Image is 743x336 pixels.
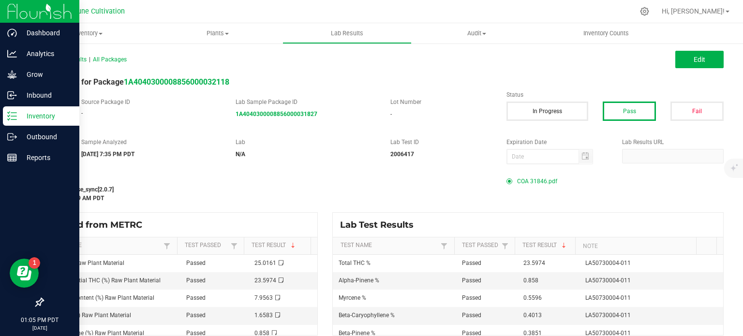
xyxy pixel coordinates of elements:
[622,138,724,146] label: Lab Results URL
[694,56,705,63] span: Edit
[522,242,572,249] a: Test ResultSortable
[153,29,282,38] span: Plants
[50,242,161,249] a: Test NameSortable
[93,56,127,63] span: All Packages
[289,242,297,249] span: Sortable
[523,260,545,266] span: 23.5974
[17,131,75,143] p: Outbound
[254,277,276,284] span: 23.5974
[23,29,153,38] span: Inventory
[17,27,75,39] p: Dashboard
[585,294,631,301] span: LA50730004-011
[81,151,134,158] strong: [DATE] 7:35 PM PDT
[575,237,696,255] th: Note
[339,260,371,266] span: Total THC %
[236,98,376,106] label: Lab Sample Package ID
[43,77,229,87] span: Lab Result for Package
[560,242,568,249] span: Sortable
[73,7,125,15] span: Dune Cultivation
[390,138,492,146] label: Lab Test ID
[7,70,17,79] inline-svg: Grow
[506,90,724,99] label: Status
[390,151,414,158] strong: 2006417
[462,312,481,319] span: Passed
[236,111,317,117] a: 1A4040300008856000031827
[339,312,395,319] span: Beta-Caryophyllene %
[17,69,75,80] p: Grow
[81,110,83,117] span: -
[570,29,642,38] span: Inventory Counts
[523,312,542,319] span: 0.4013
[438,240,450,252] a: Filter
[341,242,439,249] a: Test NameSortable
[4,324,75,332] p: [DATE]
[124,77,229,87] a: 1A4040300008856000032118
[499,240,511,252] a: Filter
[585,260,631,266] span: LA50730004-011
[585,312,631,319] span: LA50730004-011
[340,219,421,230] span: Lab Test Results
[639,7,651,16] div: Manage settings
[506,138,608,146] label: Expiration Date
[390,111,392,117] span: -
[153,23,282,44] a: Plants
[412,29,541,38] span: Audit
[254,294,273,301] span: 7.9563
[662,7,725,15] span: Hi, [PERSON_NAME]!
[161,240,173,252] a: Filter
[81,98,222,106] label: Source Package ID
[17,152,75,163] p: Reports
[462,242,499,249] a: Test PassedSortable
[390,98,492,106] label: Lot Number
[89,56,90,63] span: |
[186,294,206,301] span: Passed
[23,23,153,44] a: Inventory
[186,277,206,284] span: Passed
[523,277,538,284] span: 0.858
[49,277,161,284] span: Total Potential THC (%) Raw Plant Material
[675,51,724,68] button: Edit
[603,102,656,121] button: Pass
[228,240,240,252] a: Filter
[523,294,542,301] span: 0.5596
[17,48,75,59] p: Analytics
[17,110,75,122] p: Inventory
[339,277,379,284] span: Alpha-Pinene %
[254,312,273,319] span: 1.6583
[185,242,228,249] a: Test PassedSortable
[517,174,557,189] span: COA 31846.pdf
[7,153,17,162] inline-svg: Reports
[49,294,154,301] span: Moisture Content (%) Raw Plant Material
[7,90,17,100] inline-svg: Inbound
[506,178,512,184] form-radio-button: Primary COA
[4,316,75,324] p: 01:05 PM PDT
[318,29,376,38] span: Lab Results
[17,89,75,101] p: Inbound
[339,294,366,301] span: Myrcene %
[7,28,17,38] inline-svg: Dashboard
[252,242,307,249] a: Test ResultSortable
[670,102,724,121] button: Fail
[186,260,206,266] span: Passed
[186,312,206,319] span: Passed
[236,151,245,158] strong: N/A
[254,260,276,266] span: 25.0161
[49,312,131,319] span: Δ-9 THC (%) Raw Plant Material
[282,23,412,44] a: Lab Results
[541,23,671,44] a: Inventory Counts
[50,219,149,230] span: Synced from METRC
[10,259,39,288] iframe: Resource center
[43,174,492,183] label: Last Modified
[81,138,222,146] label: Sample Analyzed
[462,277,481,284] span: Passed
[7,49,17,58] inline-svg: Analytics
[506,102,589,121] button: In Progress
[7,132,17,142] inline-svg: Outbound
[585,277,631,284] span: LA50730004-011
[236,138,376,146] label: Lab
[462,294,481,301] span: Passed
[7,111,17,121] inline-svg: Inventory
